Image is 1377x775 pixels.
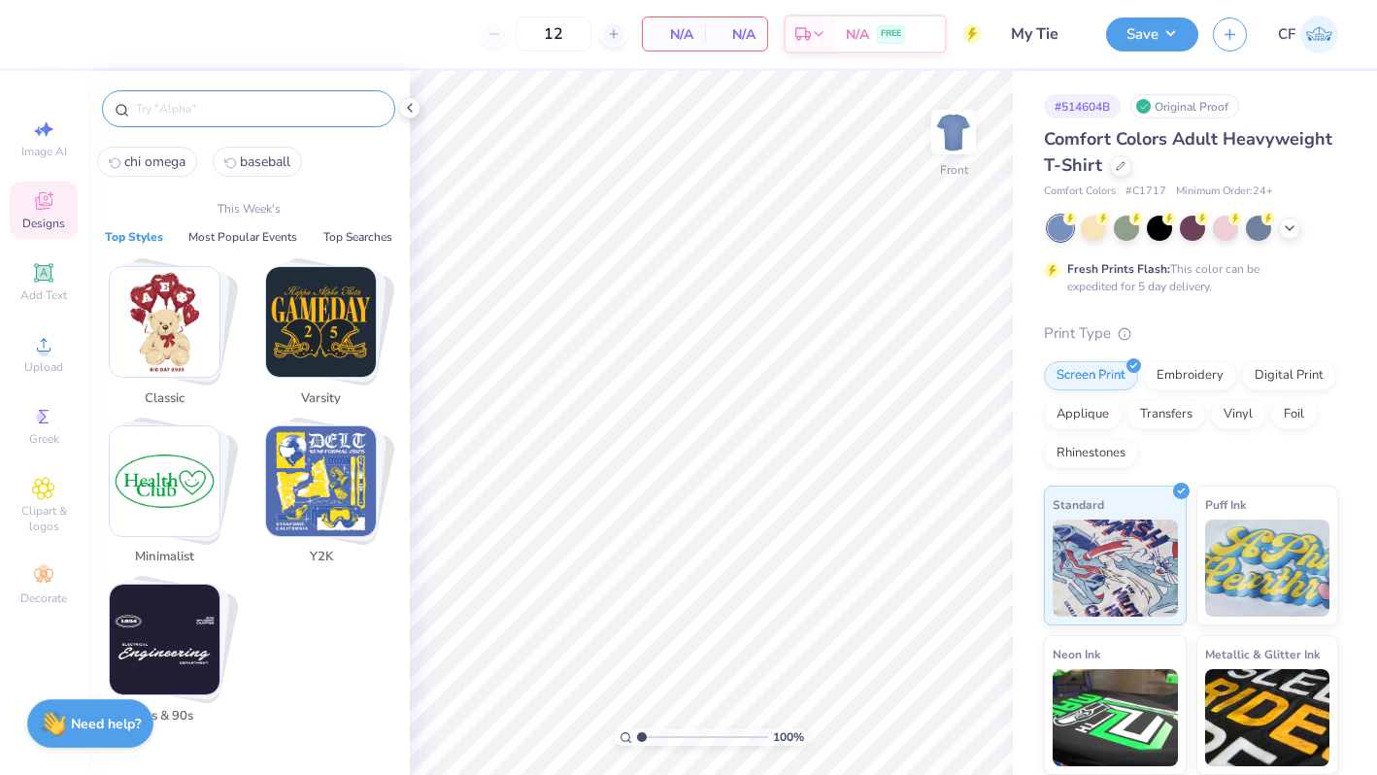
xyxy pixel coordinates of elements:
div: Transfers [1127,400,1205,429]
button: Stack Card Button Minimalist [97,425,244,575]
input: Try "Alpha" [134,99,383,118]
input: Untitled Design [996,15,1092,53]
button: baseball1 [213,147,302,177]
span: N/A [717,24,756,45]
span: N/A [655,24,693,45]
span: Varsity [289,389,353,409]
div: Vinyl [1211,400,1265,429]
div: # 514604B [1044,94,1121,118]
div: Original Proof [1130,94,1239,118]
img: 80s & 90s [110,585,219,694]
span: chi omega [124,152,185,171]
div: Foil [1271,400,1317,429]
img: Neon Ink [1053,669,1178,766]
span: FREE [881,27,901,41]
img: Front [934,113,973,152]
span: Neon Ink [1053,644,1100,664]
a: CF [1278,16,1338,53]
div: Digital Print [1242,361,1336,390]
span: CF [1278,23,1295,46]
span: Designs [22,216,65,231]
span: # C1717 [1125,184,1166,200]
div: Front [940,161,968,179]
div: This color can be expedited for 5 day delivery. [1067,260,1306,295]
img: Varsity [266,267,376,377]
div: Rhinestones [1044,439,1138,468]
button: Top Styles [99,227,169,247]
p: This Week's [218,200,281,218]
span: N/A [846,24,869,45]
input: – – [516,17,591,51]
button: Most Popular Events [183,227,303,247]
span: Classic [133,389,196,409]
img: Cameryn Freeman [1300,16,1338,53]
img: Metallic & Glitter Ink [1205,669,1330,766]
span: Minimalist [133,548,196,567]
span: Decorate [20,590,67,606]
span: 80s & 90s [133,707,196,726]
span: Y2K [289,548,353,567]
span: baseball [240,152,290,171]
span: Clipart & logos [10,503,78,534]
img: Classic [110,267,219,377]
button: Stack Card Button Varsity [253,266,400,416]
span: 100 % [773,728,804,746]
div: Print Type [1044,322,1338,345]
button: Save [1106,17,1198,51]
span: Comfort Colors Adult Heavyweight T-Shirt [1044,127,1332,177]
span: Comfort Colors [1044,184,1116,200]
img: Standard [1053,520,1178,617]
button: Stack Card Button Y2K [253,425,400,575]
button: Stack Card Button 80s & 90s [97,584,244,733]
span: Minimum Order: 24 + [1176,184,1273,200]
span: Add Text [20,287,67,303]
img: Y2K [266,426,376,536]
img: Puff Ink [1205,520,1330,617]
div: Embroidery [1144,361,1236,390]
div: Applique [1044,400,1122,429]
span: Upload [24,359,63,375]
span: Image AI [21,144,67,159]
strong: Need help? [71,715,141,733]
button: Top Searches [318,227,398,247]
span: Puff Ink [1205,494,1246,515]
img: Minimalist [110,426,219,536]
strong: Fresh Prints Flash: [1067,261,1170,277]
span: Standard [1053,494,1104,515]
button: Stack Card Button Classic [97,266,244,416]
button: chi omega0 [97,147,197,177]
div: Screen Print [1044,361,1138,390]
span: Greek [29,431,59,447]
span: Metallic & Glitter Ink [1205,644,1320,664]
